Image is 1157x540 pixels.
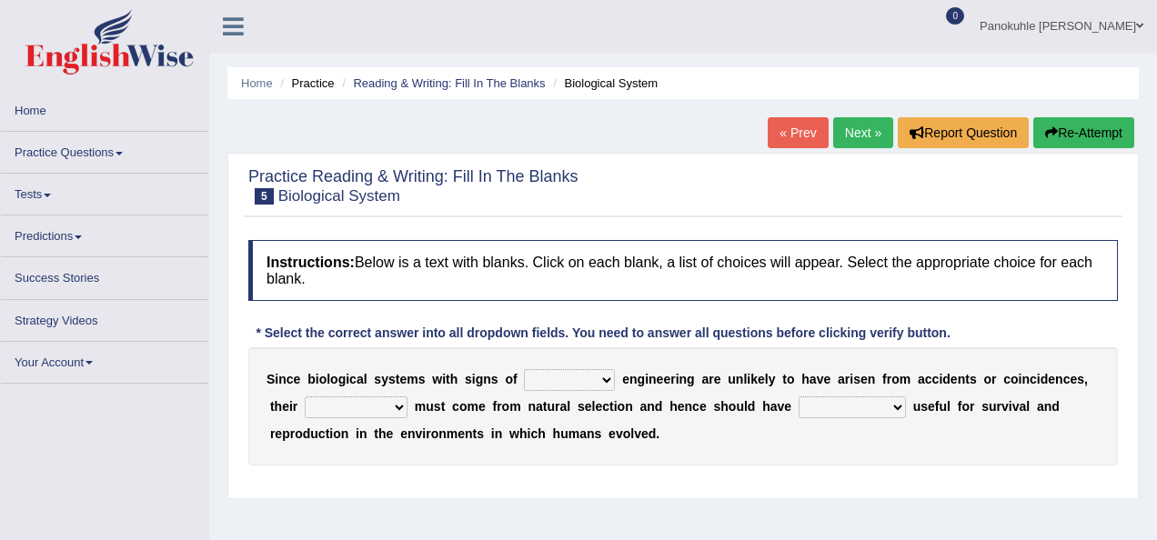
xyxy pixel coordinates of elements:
b: t [782,372,787,386]
b: a [838,372,845,386]
b: t [965,372,970,386]
b: c [692,399,699,414]
b: h [801,372,810,386]
b: h [762,399,770,414]
b: n [483,372,491,386]
b: g [476,372,484,386]
b: S [267,372,275,386]
b: c [349,372,357,386]
b: . [656,426,659,441]
b: l [743,372,747,386]
b: u [913,399,921,414]
b: n [679,372,688,386]
b: e [657,372,664,386]
b: n [278,372,287,386]
b: i [850,372,853,386]
b: c [1063,372,1071,386]
b: a [1020,399,1027,414]
b: e [387,426,394,441]
b: d [655,399,663,414]
b: s [1077,372,1084,386]
b: n [1022,372,1031,386]
b: n [1044,399,1052,414]
small: Biological System [278,187,400,205]
b: l [765,372,769,386]
b: i [472,372,476,386]
b: r [670,372,675,386]
b: e [928,399,935,414]
b: g [638,372,646,386]
b: a [639,399,647,414]
b: e [951,372,958,386]
b: Instructions: [267,255,355,270]
b: o [333,426,341,441]
b: u [736,399,744,414]
b: r [845,372,850,386]
b: o [319,372,327,386]
a: « Prev [768,117,828,148]
b: s [578,399,585,414]
b: a [357,372,364,386]
b: d [748,399,756,414]
b: c [1003,372,1011,386]
b: t [326,426,330,441]
b: t [270,399,275,414]
b: s [477,426,484,441]
b: t [543,399,548,414]
b: n [1055,372,1063,386]
b: m [568,426,579,441]
b: s [374,372,381,386]
b: o [787,372,795,386]
b: r [293,399,297,414]
b: n [868,372,876,386]
b: u [728,372,736,386]
b: v [634,426,641,441]
b: n [341,426,349,441]
b: h [720,399,729,414]
b: a [559,399,567,414]
b: n [649,372,657,386]
b: e [400,426,407,441]
b: e [699,399,707,414]
b: i [528,426,531,441]
b: t [446,372,450,386]
b: s [921,399,928,414]
b: t [374,426,378,441]
b: l [364,372,367,386]
b: a [810,372,817,386]
li: Practice [276,75,334,92]
b: v [778,399,785,414]
b: s [595,426,602,441]
button: Report Question [898,117,1029,148]
b: c [925,372,932,386]
b: t [396,372,400,386]
b: c [932,372,940,386]
b: n [685,399,693,414]
b: i [275,372,278,386]
b: c [530,426,538,441]
b: a [579,426,587,441]
b: w [509,426,519,441]
b: s [418,372,426,386]
b: l [744,399,748,414]
a: Home [241,76,273,90]
b: v [1012,399,1020,414]
b: e [784,399,791,414]
b: i [442,372,446,386]
b: v [616,426,623,441]
b: e [275,426,282,441]
b: e [622,372,629,386]
b: c [602,399,609,414]
button: Re-Attempt [1033,117,1134,148]
b: e [714,372,721,386]
b: o [983,372,991,386]
b: h [378,426,387,441]
b: f [958,399,962,414]
b: l [630,426,634,441]
b: o [431,426,439,441]
b: s [713,399,720,414]
b: e [399,372,407,386]
b: t [441,399,446,414]
b: s [465,372,472,386]
b: n [465,426,473,441]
